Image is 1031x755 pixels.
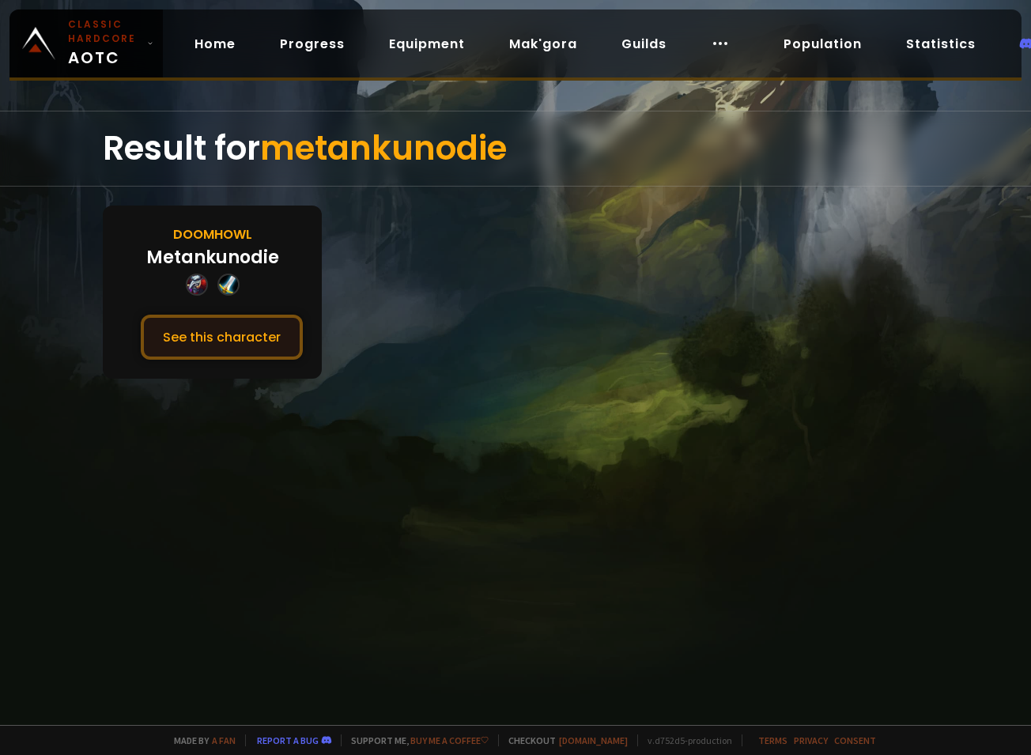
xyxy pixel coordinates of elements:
a: Progress [267,28,357,60]
span: v. d752d5 - production [637,734,732,746]
a: Guilds [609,28,679,60]
div: Result for [103,111,927,186]
a: Equipment [376,28,478,60]
a: Privacy [794,734,828,746]
a: Consent [834,734,876,746]
a: Buy me a coffee [410,734,489,746]
span: Support me, [341,734,489,746]
span: AOTC [68,17,141,70]
span: Made by [164,734,236,746]
a: Terms [758,734,787,746]
span: Checkout [498,734,628,746]
a: Population [771,28,874,60]
div: Doomhowl [173,225,252,244]
a: Classic HardcoreAOTC [9,9,163,77]
a: [DOMAIN_NAME] [559,734,628,746]
span: metankunodie [260,125,507,172]
a: Home [182,28,248,60]
a: Report a bug [257,734,319,746]
a: a fan [212,734,236,746]
div: Metankunodie [146,244,279,270]
button: See this character [141,315,303,360]
small: Classic Hardcore [68,17,141,46]
a: Statistics [893,28,988,60]
a: Mak'gora [497,28,590,60]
